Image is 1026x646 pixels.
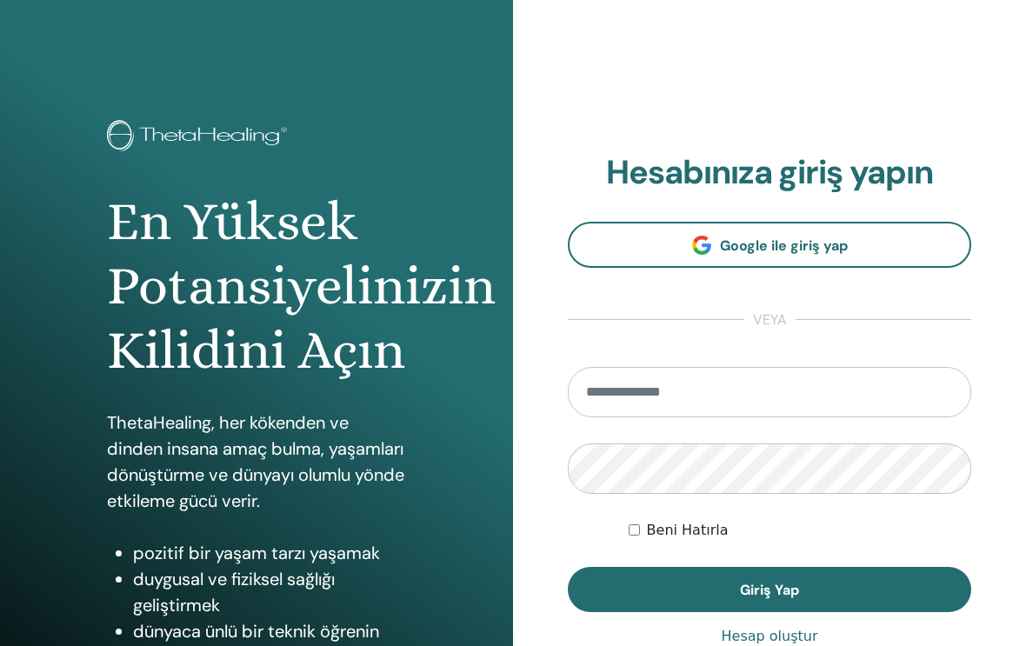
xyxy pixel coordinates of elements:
[133,540,405,566] li: pozitif bir yaşam tarzı yaşamak
[568,567,971,612] button: Giriş Yap
[568,222,971,268] a: Google ile giriş yap
[647,520,729,541] label: Beni Hatırla
[720,236,848,255] span: Google ile giriş yap
[107,410,405,514] p: ThetaHealing, her kökenden ve dinden insana amaç bulma, yaşamları dönüştürme ve dünyayı olumlu yö...
[133,618,405,644] li: dünyaca ünlü bir teknik öğrenin
[740,581,799,599] span: Giriş Yap
[568,153,971,193] h2: Hesabınıza giriş yapın
[629,520,971,541] div: Keep me authenticated indefinitely or until I manually logout
[133,566,405,618] li: duygusal ve fiziksel sağlığı geliştirmek
[744,310,796,330] span: veya
[107,190,405,383] h1: En Yüksek Potansiyelinizin Kilidini Açın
